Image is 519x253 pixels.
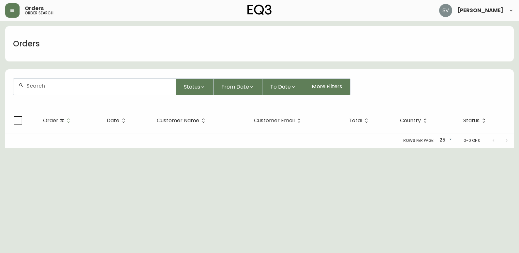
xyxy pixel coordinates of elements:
span: Total [349,119,362,123]
p: 0-0 of 0 [464,138,481,143]
div: 25 [437,135,453,146]
span: Country [400,118,429,124]
span: Customer Email [254,118,303,124]
button: From Date [214,78,262,95]
span: Status [184,83,200,91]
img: 0ef69294c49e88f033bcbeb13310b844 [439,4,452,17]
span: Order # [43,119,64,123]
img: logo [247,5,272,15]
span: To Date [270,83,291,91]
span: Customer Name [157,119,199,123]
span: Country [400,119,421,123]
span: Date [107,118,128,124]
p: Rows per page: [403,138,434,143]
span: [PERSON_NAME] [457,8,503,13]
span: Customer Name [157,118,208,124]
span: Customer Email [254,119,295,123]
span: Status [463,119,480,123]
span: Total [349,118,371,124]
span: From Date [221,83,249,91]
span: Date [107,119,119,123]
span: Order # [43,118,73,124]
input: Search [26,83,171,89]
button: Status [176,78,214,95]
span: More Filters [312,83,342,90]
button: To Date [262,78,304,95]
button: More Filters [304,78,350,95]
h5: order search [25,11,53,15]
span: Status [463,118,488,124]
span: Orders [25,6,44,11]
h1: Orders [13,38,40,49]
